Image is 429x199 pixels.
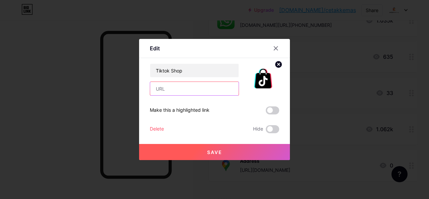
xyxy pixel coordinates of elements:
[150,106,209,114] div: Make this a highlighted link
[247,63,279,96] img: link_thumbnail
[207,149,222,155] span: Save
[150,125,164,133] div: Delete
[139,144,290,160] button: Save
[253,125,263,133] span: Hide
[150,64,239,77] input: Title
[150,44,160,52] div: Edit
[150,82,239,95] input: URL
